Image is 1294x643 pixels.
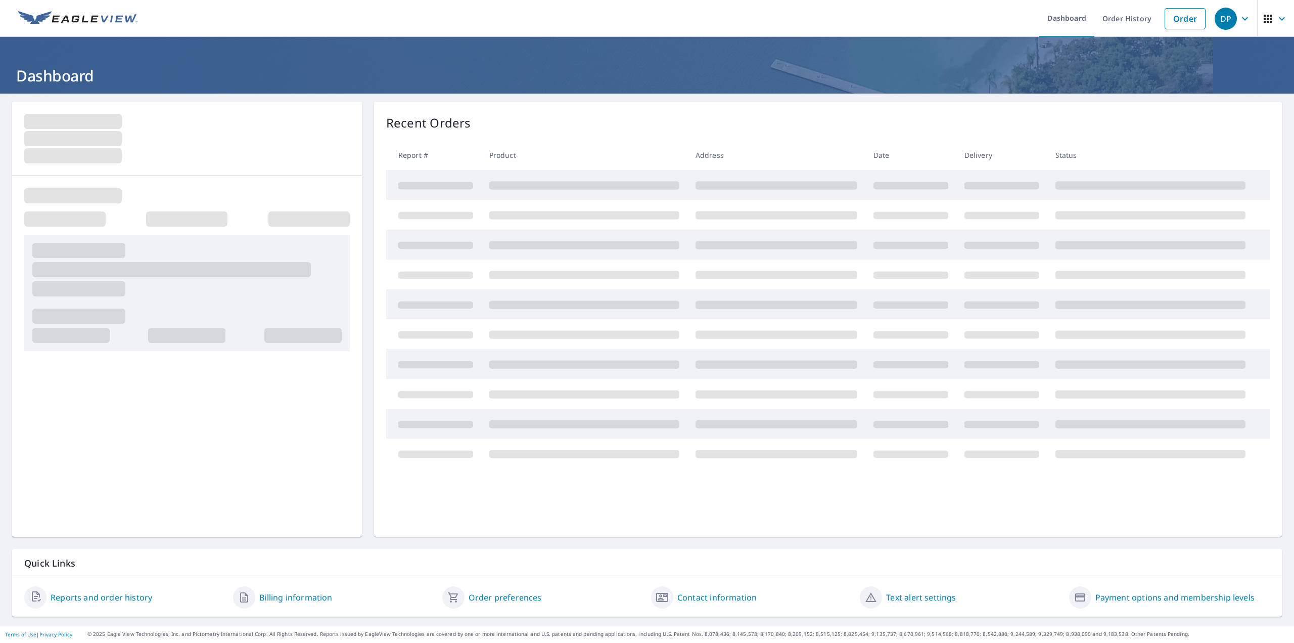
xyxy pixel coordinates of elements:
[386,140,481,170] th: Report #
[12,65,1282,86] h1: Dashboard
[18,11,137,26] img: EV Logo
[1047,140,1254,170] th: Status
[24,557,1270,570] p: Quick Links
[386,114,471,132] p: Recent Orders
[956,140,1047,170] th: Delivery
[39,631,72,638] a: Privacy Policy
[481,140,687,170] th: Product
[1095,591,1255,604] a: Payment options and membership levels
[5,631,72,637] p: |
[51,591,152,604] a: Reports and order history
[687,140,865,170] th: Address
[469,591,542,604] a: Order preferences
[5,631,36,638] a: Terms of Use
[259,591,332,604] a: Billing information
[1165,8,1206,29] a: Order
[865,140,956,170] th: Date
[1215,8,1237,30] div: DP
[677,591,757,604] a: Contact information
[87,630,1289,638] p: © 2025 Eagle View Technologies, Inc. and Pictometry International Corp. All Rights Reserved. Repo...
[886,591,956,604] a: Text alert settings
